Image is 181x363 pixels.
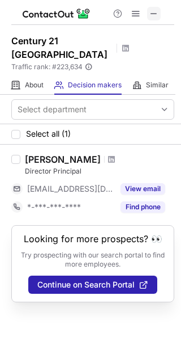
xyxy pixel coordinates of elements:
div: [PERSON_NAME] [25,154,101,165]
h1: Century 21 [GEOGRAPHIC_DATA] [11,34,113,61]
button: Continue on Search Portal [28,276,157,294]
div: Select department [18,104,87,115]
span: Decision makers [68,81,122,90]
p: Try prospecting with our search portal to find more employees. [20,251,166,269]
button: Reveal Button [120,183,165,195]
span: Select all (1) [26,129,71,138]
span: Continue on Search Portal [37,280,135,289]
img: ContactOut v5.3.10 [23,7,90,20]
span: Traffic rank: # 223,634 [11,63,83,71]
div: Director Principal [25,166,174,176]
span: Similar [146,81,169,90]
header: Looking for more prospects? 👀 [24,234,162,244]
span: About [25,81,44,90]
span: [EMAIL_ADDRESS][DOMAIN_NAME] [27,184,114,194]
button: Reveal Button [120,201,165,213]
